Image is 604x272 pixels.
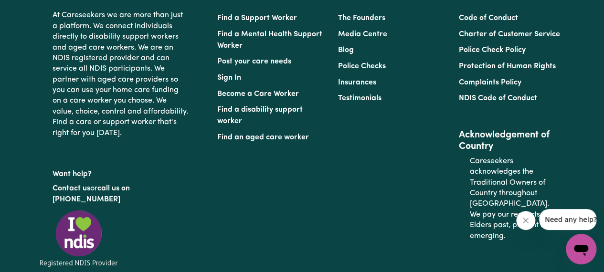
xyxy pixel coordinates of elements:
img: Registered NDIS provider [36,209,122,268]
p: or [53,179,189,209]
a: Contact us [53,185,90,192]
a: Charter of Customer Service [459,31,560,38]
a: Find a disability support worker [217,106,303,125]
a: Blog [338,46,354,54]
iframe: Close message [516,211,535,230]
p: Want help? [53,165,189,179]
a: Code of Conduct [459,14,518,22]
a: Police Check Policy [459,46,526,54]
p: Careseekers acknowledges the Traditional Owners of Country throughout [GEOGRAPHIC_DATA]. We pay o... [470,152,557,245]
a: Find an aged care worker [217,134,309,141]
a: Become a Care Worker [217,90,299,98]
a: Testimonials [338,94,381,102]
a: Protection of Human Rights [459,63,556,70]
a: Find a Support Worker [217,14,297,22]
a: Complaints Policy [459,79,521,86]
span: Need any help? [6,7,58,14]
p: At Careseekers we are more than just a platform. We connect individuals directly to disability su... [53,6,189,142]
a: Police Checks [338,63,386,70]
a: Sign In [217,74,241,82]
a: NDIS Code of Conduct [459,94,537,102]
a: Media Centre [338,31,387,38]
h2: Acknowledgement of Country [459,129,568,152]
iframe: Button to launch messaging window [566,234,596,264]
a: Post your care needs [217,58,291,65]
a: Find a Mental Health Support Worker [217,31,322,50]
a: call us on [PHONE_NUMBER] [53,185,130,203]
iframe: Message from company [539,209,596,230]
a: The Founders [338,14,385,22]
a: Insurances [338,79,376,86]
